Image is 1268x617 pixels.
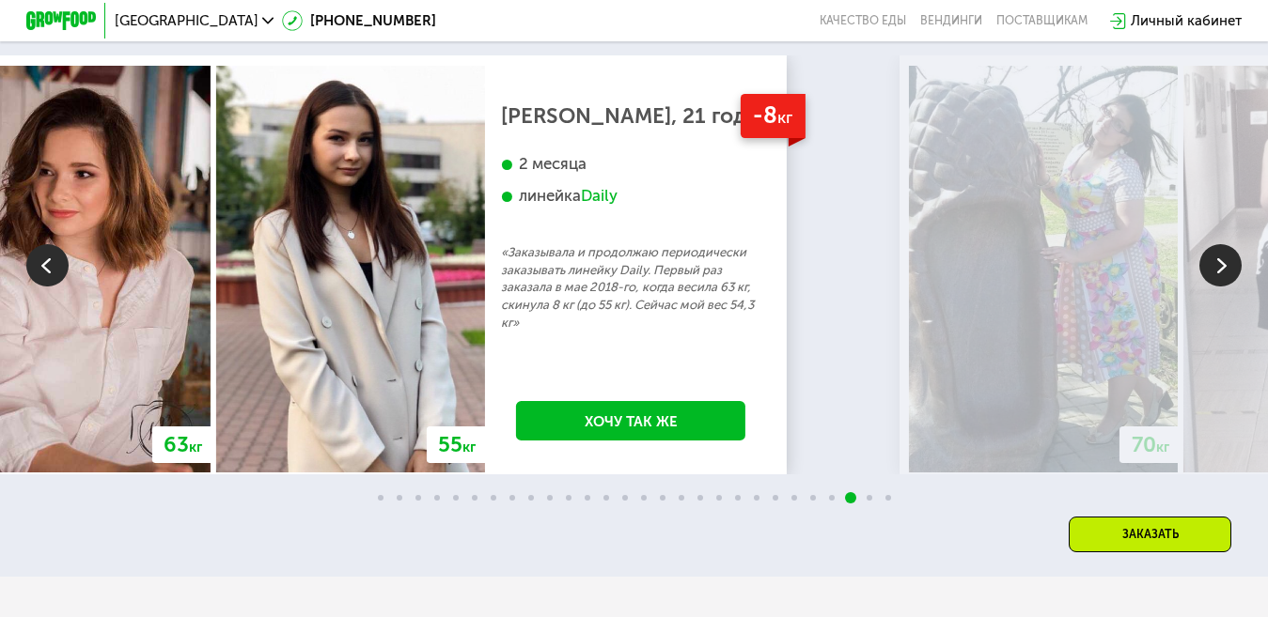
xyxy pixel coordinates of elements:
[462,439,476,455] span: кг
[501,186,759,207] div: линейка
[26,244,69,286] img: Slide left
[1069,517,1231,552] div: Заказать
[282,10,436,31] a: [PHONE_NUMBER]
[777,107,792,128] span: кг
[1156,439,1169,455] span: кг
[501,154,759,175] div: 2 месяца
[516,401,745,440] a: Хочу так же
[1119,426,1180,464] div: 70
[1199,244,1242,286] img: Slide right
[427,426,487,464] div: 55
[501,244,759,332] p: «Заказывала и продолжаю периодически заказывать линейку Daily. Первый раз заказала в мае 2018-го,...
[189,439,202,455] span: кг
[501,108,759,126] div: [PERSON_NAME], 21 год
[581,186,618,207] div: Daily
[152,426,213,464] div: 63
[1131,10,1242,31] div: Личный кабинет
[996,14,1088,28] div: поставщикам
[820,14,906,28] a: Качество еды
[920,14,982,28] a: Вендинги
[741,94,805,139] div: -8
[115,14,258,28] span: [GEOGRAPHIC_DATA]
